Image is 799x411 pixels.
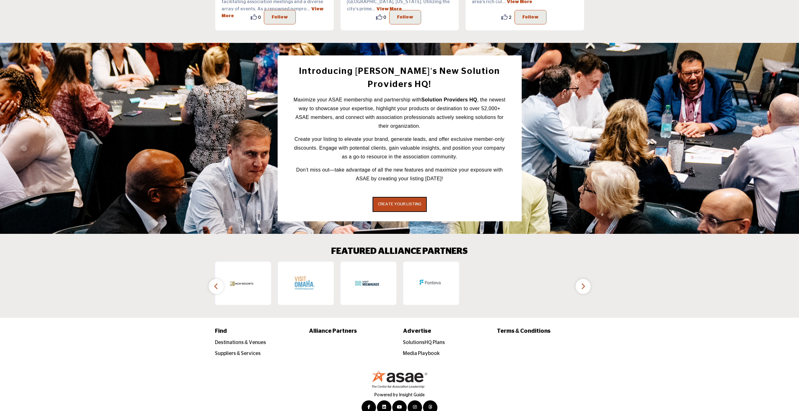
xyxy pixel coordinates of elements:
[309,327,396,336] a: Alliance Partners
[290,269,318,297] img: Visit Omaha
[397,13,413,21] p: Follow
[403,351,440,356] a: Media Playbook
[374,393,425,397] a: Powered by Insight Guide
[331,246,468,257] h2: FEATURED ALLIANCE PARTNERS
[478,269,506,297] img: Advanced Solutions International, ASI
[497,327,584,336] a: Terms & Conditions
[373,197,427,212] button: CREATE YOUR LISTING
[371,370,428,388] img: No Site Logo
[292,65,508,91] h2: Introducing [PERSON_NAME]’s New Solution Providers HQ!
[384,14,386,20] span: 0
[215,327,302,336] a: Find
[415,269,444,297] img: Fonteva
[294,97,505,129] span: Maximize your ASAE membership and partnership with , the newest way to showcase your expertise, h...
[215,351,261,356] a: Suppliers & Services
[389,10,421,24] button: Follow
[372,7,375,11] span: ...
[215,340,266,345] a: Destinations & Venues
[227,269,256,297] img: MGM Resorts International
[509,14,511,20] span: 2
[540,269,569,297] img: Visit Phoenix
[258,14,261,20] span: 0
[522,13,539,21] p: Follow
[353,269,381,297] img: Visit Milwaukee
[403,327,490,336] a: Advertise
[514,10,546,24] button: Follow
[296,167,503,181] span: Don’t miss out—take advantage of all the new features and maximize your exposure with ASAE by cre...
[294,136,505,159] span: Create your listing to elevate your brand, generate leads, and offer exclusive member-only discou...
[272,13,288,21] p: Follow
[421,97,477,102] strong: Solution Providers HQ
[378,202,421,206] span: CREATE YOUR LISTING
[403,340,445,345] a: SolutionsHQ Plans
[306,7,310,11] span: ...
[376,7,402,11] a: View More
[264,10,296,24] button: Follow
